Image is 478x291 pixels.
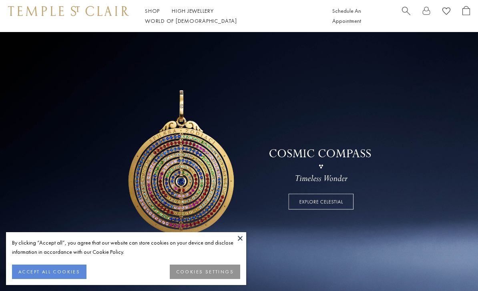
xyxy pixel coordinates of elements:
[438,253,470,283] iframe: Gorgias live chat messenger
[145,17,237,24] a: World of [DEMOGRAPHIC_DATA]World of [DEMOGRAPHIC_DATA]
[442,6,450,18] a: View Wishlist
[170,265,240,279] button: COOKIES SETTINGS
[402,6,410,26] a: Search
[332,7,361,24] a: Schedule An Appointment
[172,7,214,14] a: High JewelleryHigh Jewellery
[145,6,314,26] nav: Main navigation
[8,6,129,16] img: Temple St. Clair
[12,265,86,279] button: ACCEPT ALL COOKIES
[145,7,160,14] a: ShopShop
[12,238,240,257] div: By clicking “Accept all”, you agree that our website can store cookies on your device and disclos...
[462,6,470,26] a: Open Shopping Bag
